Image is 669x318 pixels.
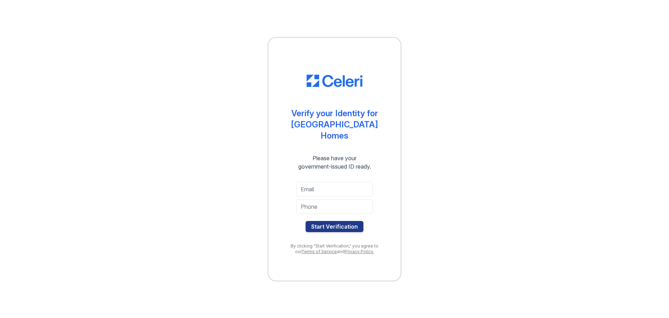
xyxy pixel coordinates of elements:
img: CE_Logo_Blue-a8612792a0a2168367f1c8372b55b34899dd931a85d93a1a3d3e32e68fde9ad4.png [307,75,362,87]
a: Terms of Service [301,249,337,254]
input: Email [296,182,373,197]
input: Phone [296,199,373,214]
button: Start Verification [306,221,363,232]
a: Privacy Policy. [345,249,374,254]
div: Verify your Identity for [GEOGRAPHIC_DATA] Homes [282,108,387,141]
div: Please have your government-issued ID ready. [286,154,384,171]
div: By clicking "Start Verification," you agree to our and [282,243,387,254]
